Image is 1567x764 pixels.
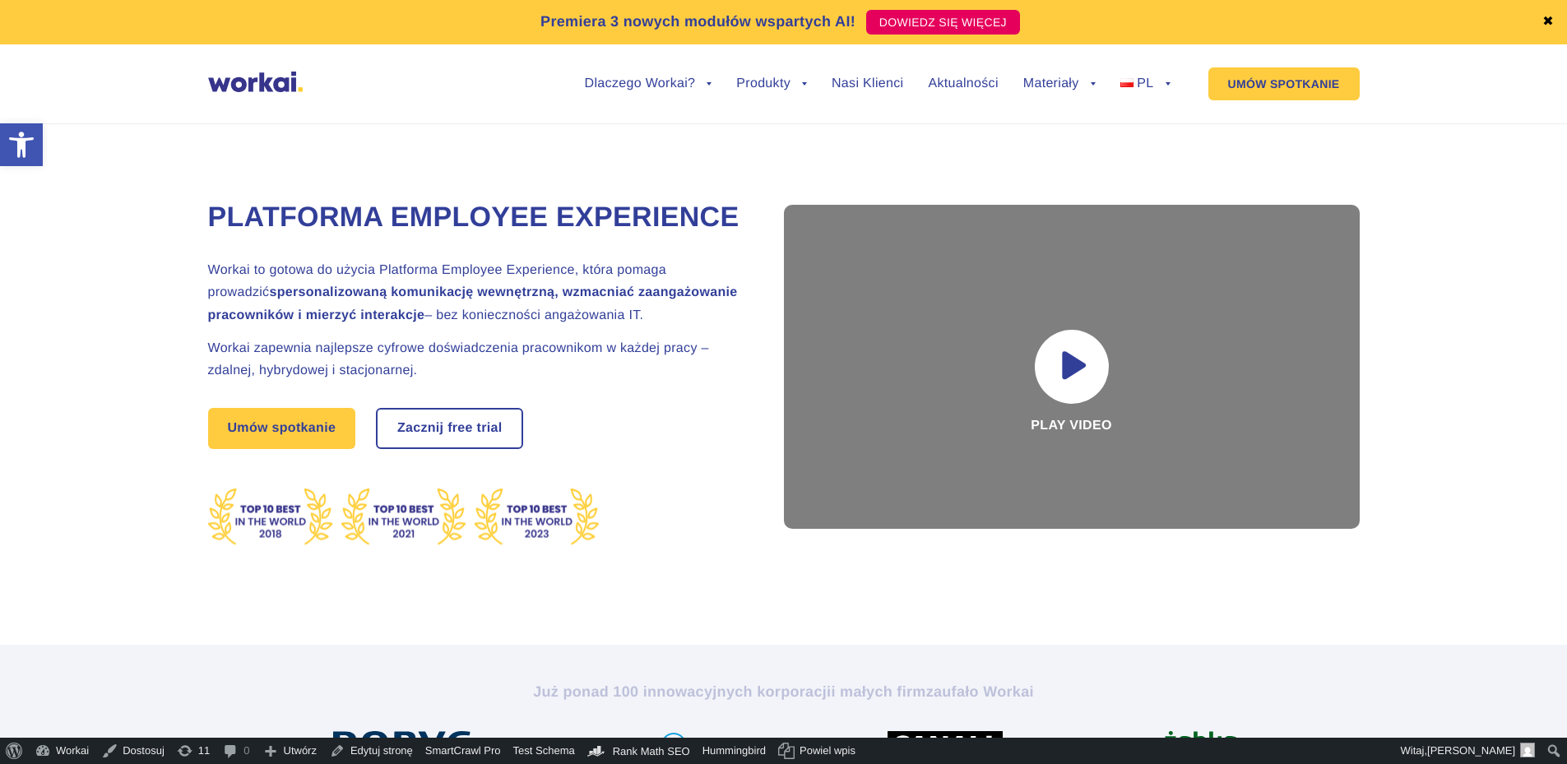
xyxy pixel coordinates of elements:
span: 11 [198,738,210,764]
p: Premiera 3 nowych modułów wspartych AI! [540,11,855,33]
a: DOWIEDZ SIĘ WIĘCEJ [866,10,1020,35]
a: Hummingbird [697,738,772,764]
a: Witaj, [1395,738,1542,764]
a: Edytuj stronę [323,738,420,764]
h2: Workai to gotowa do użycia Platforma Employee Experience, która pomaga prowadzić – bez koniecznoś... [208,259,743,326]
span: Powiel wpis [800,738,855,764]
a: Dlaczego Workai? [585,77,712,90]
h2: Już ponad 100 innowacyjnych korporacji zaufało Workai [327,682,1240,701]
a: Dostosuj [95,738,171,764]
strong: spersonalizowaną komunikację wewnętrzną, wzmacniać zaangażowanie pracowników i mierzyć interakcje [208,285,738,322]
h1: Platforma Employee Experience [208,199,743,237]
span: [PERSON_NAME] [1427,744,1515,757]
a: Kokpit Rank Math [582,738,697,764]
a: Workai [29,738,95,764]
i: i małych firm [831,683,925,700]
h2: Workai zapewnia najlepsze cyfrowe doświadczenia pracownikom w każdej pracy – zdalnej, hybrydowej ... [208,337,743,382]
span: Rank Math SEO [613,745,690,757]
a: Aktualności [928,77,998,90]
a: Test Schema [508,738,582,764]
span: Utwórz [284,738,317,764]
a: ✖ [1542,16,1554,29]
a: Materiały [1023,77,1096,90]
span: 0 [243,738,249,764]
a: Produkty [736,77,807,90]
a: Zacznij free trial [378,410,522,447]
div: Play video [784,205,1360,529]
a: Nasi Klienci [832,77,903,90]
a: UMÓW SPOTKANIE [1208,67,1360,100]
span: PL [1137,76,1153,90]
a: SmartCrawl Pro [420,738,508,764]
a: Umów spotkanie [208,408,356,449]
